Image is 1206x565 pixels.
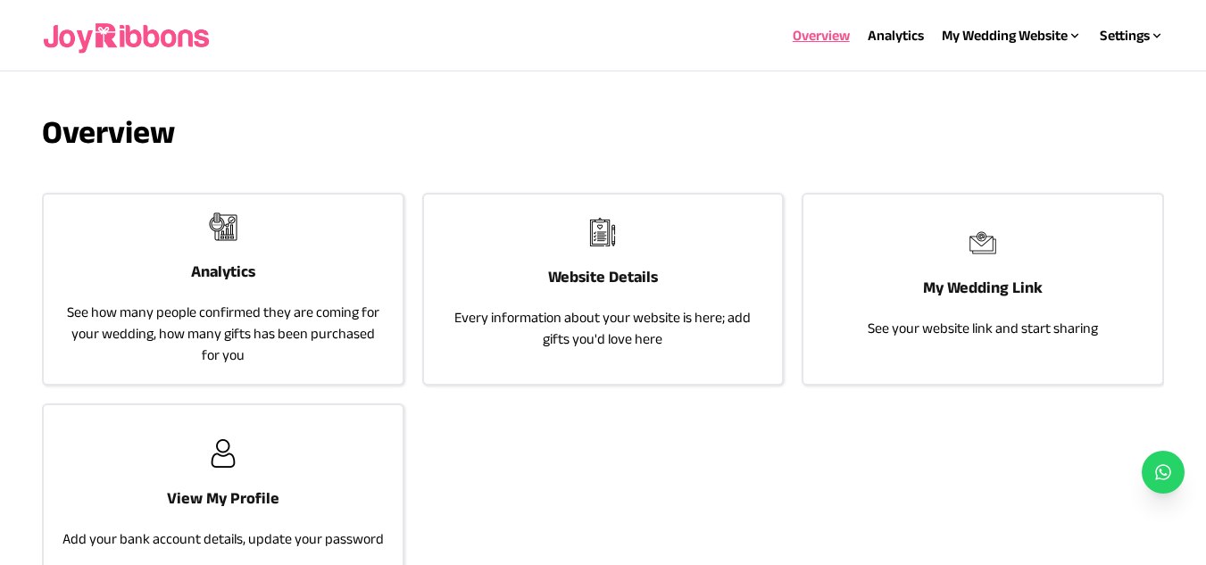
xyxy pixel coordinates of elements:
div: My Wedding Website [942,25,1082,46]
a: Analytics [868,28,924,43]
a: joyribbonsMy Wedding LinkSee your website link and start sharing [802,193,1163,386]
a: joyribbonsWebsite DetailsEvery information about your website is here; add gifts you'd love here [422,193,784,386]
img: joyribbons [42,7,213,64]
p: See your website link and start sharing [868,318,1098,339]
h3: Analytics [191,259,255,284]
h3: View My Profile [167,486,279,511]
h3: Website Details [548,264,658,289]
img: joyribbons [969,228,997,257]
a: Overview [793,28,850,43]
img: joyribbons [209,439,237,468]
img: joyribbons [588,218,617,246]
img: joyribbons [209,212,237,241]
h3: Overview [42,114,1163,150]
a: joyribbonsAnalyticsSee how many people confirmed they are coming for your wedding, how many gifts... [42,193,403,386]
h3: My Wedding Link [923,275,1043,300]
p: Every information about your website is here; add gifts you'd love here [442,307,764,350]
div: Settings [1100,25,1164,46]
p: Add your bank account details, update your password [62,528,384,550]
p: See how many people confirmed they are coming for your wedding, how many gifts has been purchased... [62,302,384,366]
